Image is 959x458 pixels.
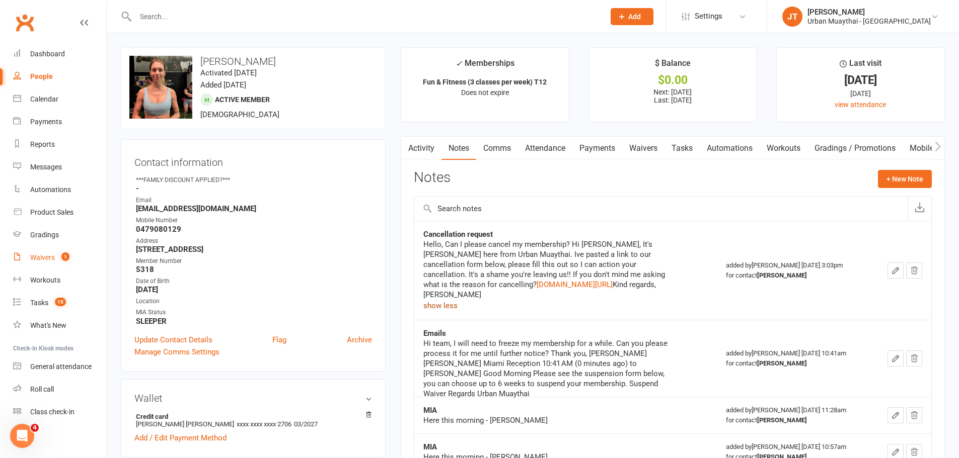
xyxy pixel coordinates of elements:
[401,137,441,160] a: Activity
[30,362,92,371] div: General attendance
[757,416,807,424] strong: [PERSON_NAME]
[423,406,437,415] strong: MIA
[423,78,547,86] strong: Fun & Fitness (3 classes per week) T12
[129,56,377,67] h3: [PERSON_NAME]
[423,239,675,300] div: Hello, Can I please cancel my membership? Hi [PERSON_NAME], It's [PERSON_NAME] here from Urban Mu...
[272,334,286,346] a: Flag
[622,137,665,160] a: Waivers
[13,111,106,133] a: Payments
[423,338,675,399] div: Hi team, I will need to freeze my membership for a while. Can you please process it for me until ...
[903,137,957,160] a: Mobile App
[726,415,863,425] div: for contact
[13,43,106,65] a: Dashboard
[30,385,54,393] div: Roll call
[13,314,106,337] a: What's New
[726,405,863,425] div: added by [PERSON_NAME] [DATE] 11:28am
[31,424,39,432] span: 4
[10,424,34,448] iframe: Intercom live chat
[13,246,106,269] a: Waivers 1
[30,299,48,307] div: Tasks
[598,75,748,85] div: $0.00
[30,321,66,329] div: What's New
[136,308,372,317] div: MIA Status
[835,101,886,109] a: view attendance
[757,271,807,279] strong: [PERSON_NAME]
[134,411,372,429] li: [PERSON_NAME] [PERSON_NAME]
[136,256,372,266] div: Member Number
[476,137,518,160] a: Comms
[13,133,106,156] a: Reports
[807,17,931,26] div: Urban Muaythai - [GEOGRAPHIC_DATA]
[518,137,572,160] a: Attendance
[665,137,700,160] a: Tasks
[414,197,908,221] input: Search notes
[61,252,69,261] span: 1
[423,300,458,312] button: show less
[726,348,863,369] div: added by [PERSON_NAME] [DATE] 10:41am
[414,170,451,188] h3: Notes
[134,153,372,168] h3: Contact information
[537,280,613,289] a: [DOMAIN_NAME][URL]
[726,260,863,281] div: added by [PERSON_NAME] [DATE] 3:03pm
[136,196,372,205] div: Email
[347,334,372,346] a: Archive
[13,156,106,178] a: Messages
[461,88,509,97] span: Does not expire
[134,393,372,404] h3: Wallet
[30,118,62,126] div: Payments
[700,137,760,160] a: Automations
[136,216,372,225] div: Mobile Number
[136,317,372,326] strong: SLEEPER
[136,175,372,185] div: ***FAMILY DISCOUNT APPLIED?***
[136,204,372,213] strong: [EMAIL_ADDRESS][DOMAIN_NAME]
[13,269,106,292] a: Workouts
[200,80,246,89] time: Added [DATE]
[807,8,931,17] div: [PERSON_NAME]
[786,88,935,99] div: [DATE]
[30,231,59,239] div: Gradings
[456,57,514,75] div: Memberships
[237,420,291,428] span: xxxx xxxx xxxx 2706
[782,7,802,27] div: JT
[13,65,106,88] a: People
[13,378,106,401] a: Roll call
[129,56,192,119] img: image1725961396.png
[655,57,691,75] div: $ Balance
[13,201,106,224] a: Product Sales
[598,88,748,104] p: Next: [DATE] Last: [DATE]
[726,270,863,281] div: for contact
[136,285,372,294] strong: [DATE]
[13,224,106,246] a: Gradings
[628,13,641,21] span: Add
[30,163,62,171] div: Messages
[30,208,73,216] div: Product Sales
[132,10,598,24] input: Search...
[13,292,106,314] a: Tasks 15
[294,420,318,428] span: 03/2027
[30,140,55,148] div: Reports
[760,137,807,160] a: Workouts
[423,415,675,425] div: Here this morning - [PERSON_NAME]
[136,245,372,254] strong: [STREET_ADDRESS]
[423,230,493,239] strong: Cancellation request
[136,297,372,306] div: Location
[423,329,446,338] strong: Emails
[134,432,227,444] a: Add / Edit Payment Method
[13,401,106,423] a: Class kiosk mode
[572,137,622,160] a: Payments
[136,265,372,274] strong: 5318
[757,359,807,367] strong: [PERSON_NAME]
[136,413,367,420] strong: Credit card
[136,277,372,286] div: Date of Birth
[611,8,653,25] button: Add
[695,5,722,28] span: Settings
[840,57,881,75] div: Last visit
[55,298,66,306] span: 15
[30,408,75,416] div: Class check-in
[134,334,212,346] a: Update Contact Details
[200,110,279,119] span: [DEMOGRAPHIC_DATA]
[30,72,53,80] div: People
[136,236,372,246] div: Address
[456,59,462,68] i: ✓
[215,96,270,104] span: Active member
